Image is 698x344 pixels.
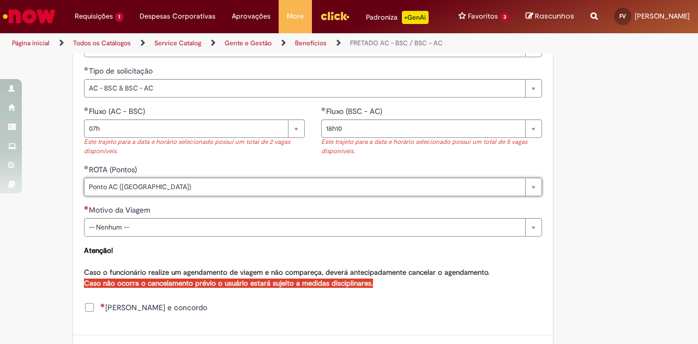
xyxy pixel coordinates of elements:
[326,120,520,137] span: 18h10
[89,80,520,97] span: AC - BSC & BSC - AC
[635,11,690,21] span: [PERSON_NAME]
[402,11,429,24] p: +GenAi
[154,39,201,47] a: Service Catalog
[84,246,490,288] span: Caso o funcionário realize um agendamento de viagem e não compareça, deverá antecipadamente cance...
[500,13,509,22] span: 3
[84,67,89,71] span: Obrigatório Preenchido
[73,39,131,47] a: Todos os Catálogos
[321,107,326,111] span: Obrigatório Preenchido
[619,13,626,20] span: FV
[89,219,520,236] span: -- Nenhum --
[75,11,113,22] span: Requisições
[287,11,304,22] span: More
[526,11,574,22] a: Rascunhos
[326,106,384,116] span: Fluxo (BSC - AC)
[468,11,498,22] span: Favoritos
[84,206,89,210] span: Necessários
[100,302,207,313] span: [PERSON_NAME] e concordo
[115,13,123,22] span: 1
[8,33,457,53] ul: Trilhas de página
[89,178,520,196] span: Ponto AC ([GEOGRAPHIC_DATA])
[320,8,350,24] img: click_logo_yellow_360x200.png
[295,39,327,47] a: Benefícios
[232,11,270,22] span: Aprovações
[225,39,272,47] a: Gente e Gestão
[140,11,215,22] span: Despesas Corporativas
[84,138,305,156] div: Este trajeto para a data e horário selecionado possui um total de 2 vagas disponíveis.
[89,120,282,137] span: 07h
[89,106,147,116] span: Fluxo (AC - BSC)
[100,303,105,307] span: Necessários
[12,39,50,47] a: Página inicial
[84,279,373,288] strong: Caso não ocorra o cancelamento prévio o usuário estará sujeito a medidas disciplinares.
[89,66,155,76] span: Tipo de solicitação
[84,165,89,170] span: Obrigatório Preenchido
[84,107,89,111] span: Obrigatório Preenchido
[366,11,429,24] div: Padroniza
[1,5,57,27] img: ServiceNow
[535,11,574,21] span: Rascunhos
[321,138,542,156] div: Este trajeto para a data e horário selecionado possui um total de 5 vagas disponíveis.
[84,246,113,255] strong: Atenção!
[89,165,139,174] span: ROTA (Pontos)
[350,39,443,47] a: FRETADO AC - BSC / BSC – AC
[89,205,153,215] span: Motivo da Viagem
